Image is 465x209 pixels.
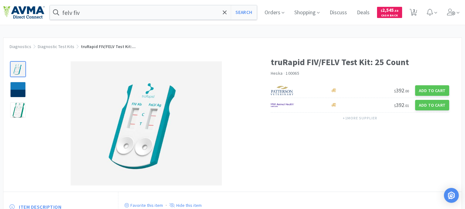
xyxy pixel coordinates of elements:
button: Add to Cart [415,100,449,110]
span: . 00 [404,89,409,93]
input: Search by item, sku, manufacturer, ingredient, size... [50,5,257,20]
span: $ [394,89,396,93]
a: Discuss [327,10,349,16]
a: $2,545.58Cash Back [377,4,402,21]
span: 392 [394,101,409,109]
button: Search [231,5,257,20]
span: 100065 [286,70,299,76]
a: Diagnostics [10,44,31,49]
div: Open Intercom Messenger [444,188,459,203]
img: f5e969b455434c6296c6d81ef179fa71_3.png [271,86,294,95]
img: e4e33dab9f054f5782a47901c742baa9_102.png [3,6,45,19]
a: 3 [407,11,420,16]
span: · [283,70,285,76]
button: Add to Cart [415,85,449,96]
span: . 58 [394,9,398,13]
a: Diagnostic Test Kits [38,44,74,49]
span: $ [394,103,396,108]
h1: truRapid FIV/FELV Test Kit: 25 Count [271,55,449,69]
span: $ [381,9,382,13]
p: Favorite this item [129,202,163,208]
span: 392 [394,87,409,94]
img: f6b2451649754179b5b4e0c70c3f7cb0_2.png [271,100,294,110]
span: 2,545 [381,7,398,13]
a: Deals [354,10,372,16]
span: . 01 [404,103,409,108]
p: Hide this item [175,202,202,208]
button: +1more supplier [340,114,380,122]
img: bfe0e53366864d63b35c9db0e32fe04f_566635.jpeg [71,61,222,185]
a: Heska [271,70,283,76]
span: Cash Back [381,14,398,18]
span: truRapid FIV/FELV Test Kit:... [81,44,136,49]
